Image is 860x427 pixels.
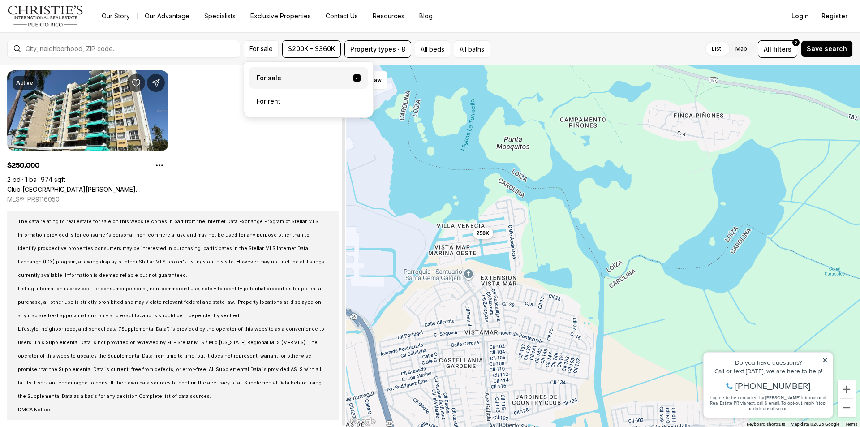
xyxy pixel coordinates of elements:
button: Allfilters2 [758,40,797,58]
p: Active [16,79,33,86]
label: Map [728,41,754,57]
button: Save Property: Club Costa Marina CALLE GALICIA #3k [127,74,145,92]
a: Our Story [95,10,137,22]
label: For rent [249,91,368,112]
div: Do you have questions? [9,20,129,26]
a: Resources [365,10,412,22]
span: All [764,44,771,54]
a: Blog [412,10,440,22]
a: DMCA Notice [18,405,50,413]
button: Property types · 8 [344,40,411,58]
button: Zoom out [838,399,856,417]
span: 2 [795,39,798,46]
label: List [705,41,728,57]
button: Contact Us [318,10,365,22]
span: Map data ©2025 Google [791,422,839,427]
img: logo [7,5,84,27]
button: All baths [454,40,490,58]
a: Exclusive Properties [243,10,318,22]
span: The data relating to real estate for sale on this website comes in part from the Internet Data Ex... [18,219,324,278]
a: Specialists [197,10,243,22]
a: Club Costa Marina CALLE GALICIA #3k, CAROLINA PR, 00983 [7,185,168,194]
a: Our Advantage [138,10,197,22]
span: filters [773,44,791,54]
span: For sale [249,45,273,52]
button: Login [786,7,814,25]
button: Share Property [147,74,165,92]
div: Call or text [DATE], we are here to help! [9,29,129,35]
button: Save search [801,40,853,57]
button: Property options [150,156,168,174]
button: All beds [415,40,450,58]
span: $200K - $360K [288,45,335,52]
span: [PHONE_NUMBER] [37,42,112,51]
span: DMCA Notice [18,407,50,413]
span: Login [791,13,809,20]
button: 250K [473,228,493,239]
span: Register [821,13,847,20]
button: For sale [244,40,279,58]
span: 250K [477,230,490,237]
label: For sale [249,67,368,89]
a: Terms (opens in new tab) [845,422,857,427]
span: Save search [807,45,847,52]
a: Complete list of data sources [139,393,210,399]
span: I agree to be contacted by [PERSON_NAME] International Real Estate PR via text, call & email. To ... [11,55,128,72]
button: Register [816,7,853,25]
button: Zoom in [838,380,856,398]
span: Lifestyle, neighborhood, and school data ('Supplemental Data') is provided by the operator of thi... [18,326,324,399]
span: Listing information is provided for consumer personal, non-commercial use, solely to identify pot... [18,286,322,319]
button: $200K - $360K [282,40,341,58]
